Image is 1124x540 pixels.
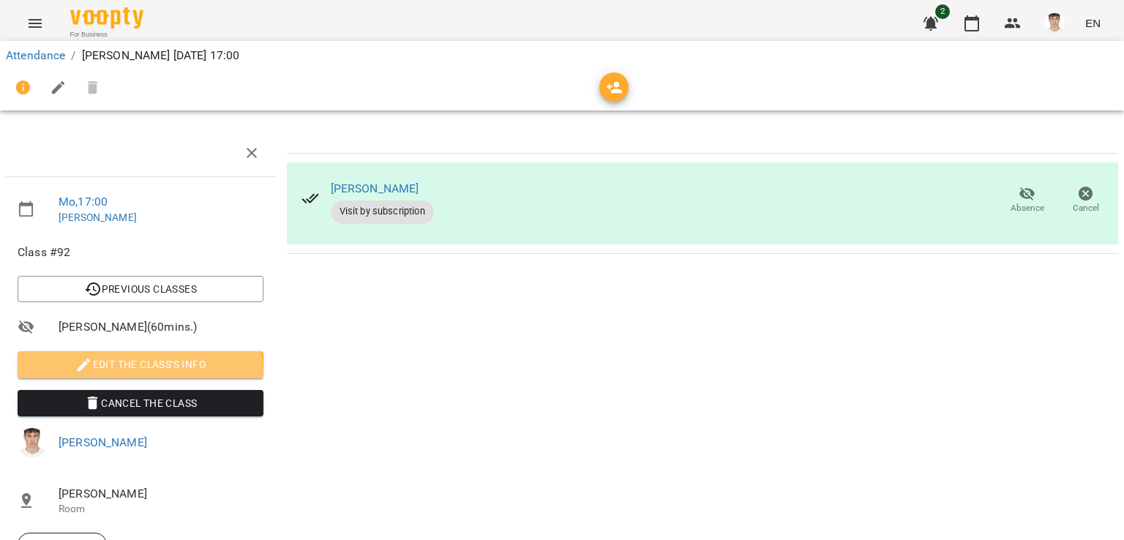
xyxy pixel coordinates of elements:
a: [PERSON_NAME] [59,211,137,223]
button: Cancel [1057,180,1115,221]
img: 8fe045a9c59afd95b04cf3756caf59e6.jpg [18,428,47,457]
p: [PERSON_NAME] [DATE] 17:00 [82,47,240,64]
span: For Business [70,30,143,40]
button: Edit the class's Info [18,351,263,378]
span: Absence [1011,202,1044,214]
li: / [71,47,75,64]
span: EN [1085,15,1101,31]
span: Class #92 [18,244,263,261]
img: Voopty Logo [70,7,143,29]
span: Cancel [1073,202,1099,214]
span: Cancel the class [29,394,252,412]
span: Edit the class's Info [29,356,252,373]
img: 8fe045a9c59afd95b04cf3756caf59e6.jpg [1044,13,1065,34]
a: [PERSON_NAME] [59,435,147,449]
span: Previous Classes [29,280,252,298]
button: Menu [18,6,53,41]
span: [PERSON_NAME] ( 60 mins. ) [59,318,263,336]
span: [PERSON_NAME] [59,485,263,503]
button: Absence [998,180,1057,221]
a: Attendance [6,48,65,62]
button: Previous Classes [18,276,263,302]
button: Cancel the class [18,390,263,416]
a: Mo , 17:00 [59,195,108,209]
p: Room [59,502,263,517]
span: 2 [935,4,950,19]
nav: breadcrumb [6,47,1118,64]
button: EN [1079,10,1106,37]
span: Visit by subscription [331,205,434,218]
a: [PERSON_NAME] [331,181,419,195]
